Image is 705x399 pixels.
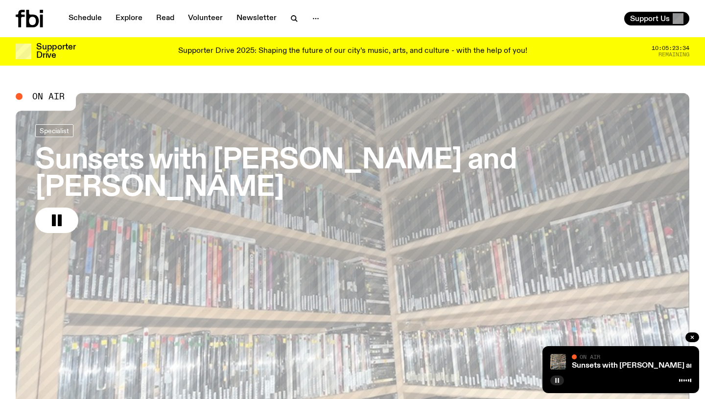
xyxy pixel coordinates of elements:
span: Support Us [630,14,670,23]
a: Explore [110,12,148,25]
a: Schedule [63,12,108,25]
span: 10:05:23:34 [652,46,689,51]
h3: Sunsets with [PERSON_NAME] and [PERSON_NAME] [35,147,670,202]
span: Specialist [40,127,69,134]
a: Sunsets with [PERSON_NAME] and [PERSON_NAME] [35,124,670,233]
span: Remaining [658,52,689,57]
a: Read [150,12,180,25]
a: Newsletter [231,12,282,25]
img: A corner shot of the fbi music library [550,354,566,370]
a: Specialist [35,124,73,137]
span: On Air [32,92,65,101]
p: Supporter Drive 2025: Shaping the future of our city’s music, arts, and culture - with the help o... [178,47,527,56]
a: Volunteer [182,12,229,25]
span: On Air [580,353,600,360]
h3: Supporter Drive [36,43,75,60]
button: Support Us [624,12,689,25]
